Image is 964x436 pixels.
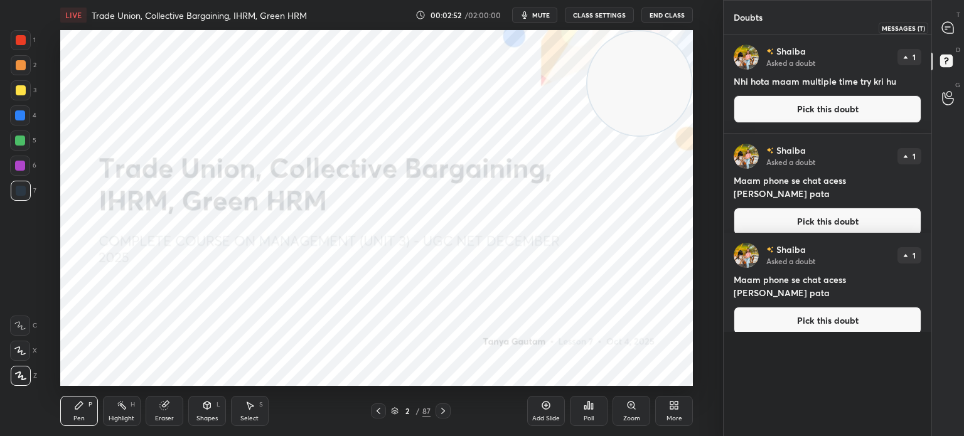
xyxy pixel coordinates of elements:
div: L [217,401,220,408]
h4: Maam phone se chat acess [PERSON_NAME] pata [734,273,921,299]
div: Zoom [623,415,640,422]
div: P [88,401,92,408]
p: Asked a doubt [766,157,815,167]
div: 6 [10,156,36,176]
p: Shaiba [776,46,806,56]
button: CLASS SETTINGS [565,8,634,23]
div: C [10,316,37,336]
button: mute [512,8,557,23]
div: Pen [73,415,85,422]
div: 4 [10,105,36,125]
div: 3 [11,80,36,100]
p: Asked a doubt [766,58,815,68]
div: Eraser [155,415,174,422]
p: Asked a doubt [766,256,815,266]
p: Shaiba [776,146,806,156]
img: 8f25429d5d294980bba3b300d959d5e6.jpg [734,45,759,70]
p: T [956,10,960,19]
img: 8f25429d5d294980bba3b300d959d5e6.jpg [734,243,759,268]
p: G [955,80,960,90]
img: 8f25429d5d294980bba3b300d959d5e6.jpg [734,144,759,169]
div: Messages (T) [879,23,928,34]
p: 1 [913,252,916,259]
span: mute [532,11,550,19]
div: More [667,415,682,422]
h4: Nhi hota maam multiple time try kri hu [734,75,921,88]
button: Pick this doubt [734,307,921,334]
h4: Trade Union, Collective Bargaining, IHRM, Green HRM [92,9,307,21]
button: Pick this doubt [734,95,921,123]
div: Poll [584,415,594,422]
button: Pick this doubt [734,208,921,235]
div: 2 [11,55,36,75]
div: 5 [10,130,36,151]
p: 1 [913,53,916,61]
div: LIVE [60,8,87,23]
img: no-rating-badge.077c3623.svg [766,147,774,154]
div: S [259,401,263,408]
div: 2 [401,407,414,415]
p: 1 [913,152,916,160]
img: no-rating-badge.077c3623.svg [766,48,774,55]
h4: Maam phone se chat acess [PERSON_NAME] pata [734,174,921,200]
div: H [131,401,135,408]
button: End Class [641,8,693,23]
div: 87 [422,405,431,417]
div: grid [724,35,931,436]
div: Add Slide [532,415,560,422]
div: 7 [11,181,36,201]
p: Shaiba [776,245,806,255]
div: / [416,407,420,415]
div: Select [240,415,259,422]
div: X [10,341,37,361]
p: D [956,45,960,55]
div: 1 [11,30,36,50]
div: Z [11,366,37,386]
div: Highlight [109,415,134,422]
div: Shapes [196,415,218,422]
img: no-rating-badge.077c3623.svg [766,247,774,253]
p: Doubts [724,1,773,34]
